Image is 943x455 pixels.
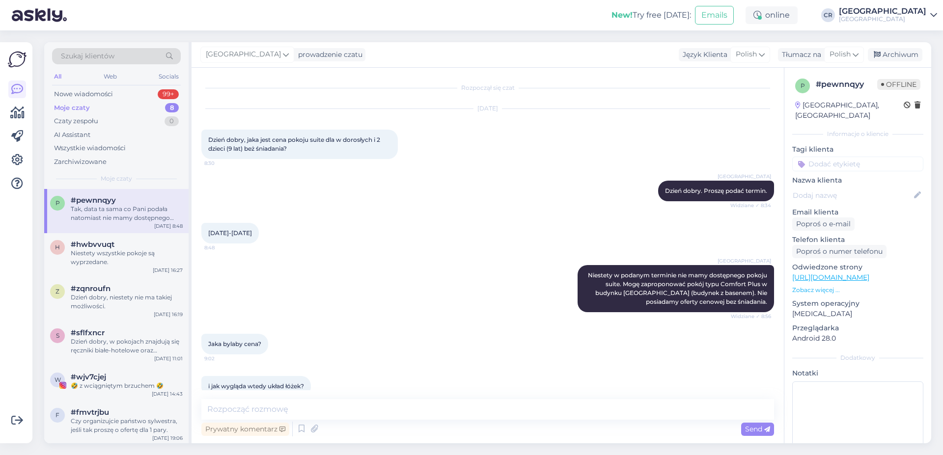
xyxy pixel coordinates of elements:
[792,262,923,272] p: Odwiedzone strony
[588,271,769,305] span: Niestety w podanym terminie nie mamy dostępnego pokoju suite. Mogę zaproponować pokój typu Comfor...
[153,267,183,274] div: [DATE] 16:27
[792,323,923,333] p: Przeglądarka
[71,408,109,417] span: #fmvtrjbu
[71,373,106,381] span: #wjv7cjej
[868,48,922,61] div: Archiwum
[839,7,926,15] div: [GEOGRAPHIC_DATA]
[55,411,59,419] span: f
[294,50,362,60] div: prowadzenie czatu
[792,130,923,138] div: Informacje o kliencie
[165,103,179,113] div: 8
[152,434,183,442] div: [DATE] 19:06
[71,205,183,222] div: Tak, data ta sama co Pani podała natomiast nie mamy dostępnego pokoju. Po prawej stronie jest pro...
[71,240,114,249] span: #hwbvvuqt
[792,245,887,258] div: Poproś o numer telefonu
[778,50,821,60] div: Tłumacz na
[54,116,98,126] div: Czaty zespołu
[611,9,691,21] div: Try free [DATE]:
[792,207,923,217] p: Email klienta
[55,243,60,251] span: h
[71,328,105,337] span: #sflfxncr
[54,89,113,99] div: Nowe wiadomości
[71,196,116,205] span: #pewnnqyy
[206,49,281,60] span: [GEOGRAPHIC_DATA]
[208,229,252,237] span: [DATE]-[DATE]
[731,313,771,320] span: Widziane ✓ 8:56
[611,10,633,20] b: New!
[839,7,937,23] a: [GEOGRAPHIC_DATA][GEOGRAPHIC_DATA]
[665,187,767,194] span: Dzień dobry. Proszę podać termin.
[54,157,107,167] div: Zarchiwizowane
[201,423,289,436] div: Prywatny komentarz
[154,222,183,230] div: [DATE] 8:48
[157,70,181,83] div: Socials
[792,353,923,362] div: Dodatkowy
[877,79,920,90] span: Offline
[730,202,771,209] span: Widziane ✓ 8:34
[71,381,183,390] div: 🤣 z wciągniętym brzuchem 🤣
[55,376,61,383] span: w
[152,390,183,398] div: [DATE] 14:43
[792,144,923,155] p: Tagi klienta
[792,235,923,245] p: Telefon klienta
[695,6,734,25] button: Emails
[745,425,770,433] span: Send
[158,89,179,99] div: 99+
[736,49,757,60] span: Polish
[154,311,183,318] div: [DATE] 16:19
[204,355,241,362] span: 9:02
[746,6,798,24] div: online
[793,190,912,201] input: Dodaj nazwę
[102,70,119,83] div: Web
[201,83,774,92] div: Rozpoczął się czat
[71,293,183,311] div: Dzień dobry, niestety nie ma takiej możliwości.
[101,174,132,183] span: Moje czaty
[795,100,904,121] div: [GEOGRAPHIC_DATA], [GEOGRAPHIC_DATA]
[792,298,923,309] p: System operacyjny
[208,136,382,152] span: Dzień dobry, jaka jest cena pokoju suite dla w dorosłych i 2 dzieci (9 lat) beż śniadania?
[801,82,805,89] span: p
[55,199,60,207] span: p
[204,160,241,167] span: 8:30
[204,244,241,251] span: 8:48
[201,104,774,113] div: [DATE]
[71,284,111,293] span: #zqnroufn
[165,116,179,126] div: 0
[718,257,771,265] span: [GEOGRAPHIC_DATA]
[55,288,59,295] span: z
[792,175,923,186] p: Nazwa klienta
[154,355,183,362] div: [DATE] 11:01
[56,332,59,339] span: s
[792,368,923,378] p: Notatki
[8,50,27,69] img: Askly Logo
[792,273,869,282] a: [URL][DOMAIN_NAME]
[208,382,304,390] span: i jak wygląda wtedy układ łóżek?
[54,143,126,153] div: Wszystkie wiadomości
[71,249,183,267] div: Niestety wszystkie pokoje są wyprzedane.
[792,157,923,171] input: Dodać etykietę
[792,217,855,231] div: Poproś o e-mail
[792,309,923,319] p: [MEDICAL_DATA]
[71,417,183,434] div: Czy organizujcie państwo sylwestra, jeśli tak proszę o ofertę dla 1 pary.
[718,173,771,180] span: [GEOGRAPHIC_DATA]
[61,51,114,61] span: Szukaj klientów
[71,337,183,355] div: Dzień dobry, w pokojach znajdują się ręczniki białe-hotelowe oraz niebieskie-basenowe.
[830,49,851,60] span: Polish
[816,79,877,90] div: # pewnnqyy
[839,15,926,23] div: [GEOGRAPHIC_DATA]
[208,340,261,348] span: Jaka bylaby cena?
[821,8,835,22] div: CR
[54,130,90,140] div: AI Assistant
[792,286,923,294] p: Zobacz więcej ...
[52,70,63,83] div: All
[792,333,923,344] p: Android 28.0
[679,50,727,60] div: Język Klienta
[54,103,90,113] div: Moje czaty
